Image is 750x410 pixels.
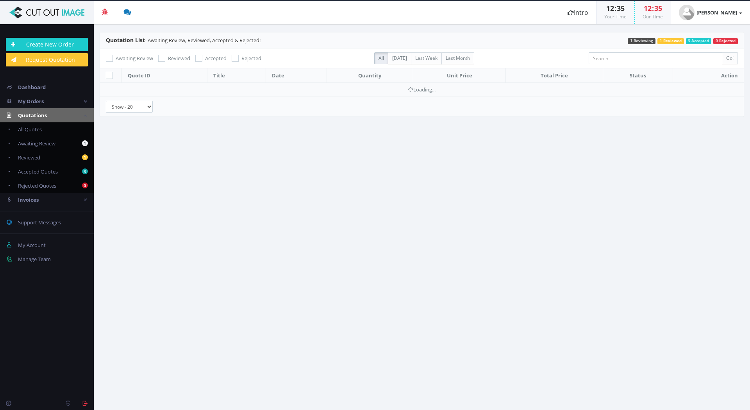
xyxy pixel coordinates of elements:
b: 1 [82,154,88,160]
th: Title [207,68,266,83]
span: Quantity [358,72,381,79]
span: 35 [617,4,625,13]
span: Rejected [241,55,261,62]
label: All [374,52,388,64]
span: All Quotes [18,126,42,133]
span: 12 [644,4,652,13]
input: Search [589,52,722,64]
a: [PERSON_NAME] [671,1,750,24]
span: - Awaiting Review, Reviewed, Accepted & Rejected! [106,37,261,44]
a: Intro [560,1,596,24]
span: Total Price [541,72,568,79]
span: : [652,4,654,13]
span: My Orders [18,98,44,105]
span: 1 Reviewing [628,38,655,44]
button: Go! [722,52,738,64]
span: Awaiting Review [116,55,153,62]
span: Awaiting Review [18,140,55,147]
img: user_default.jpg [679,5,695,20]
small: Our Time [643,13,663,20]
span: Rejected Quotes [18,182,56,189]
label: Last Month [441,52,474,64]
span: 35 [654,4,662,13]
span: Reviewed [18,154,40,161]
span: Dashboard [18,84,46,91]
span: 3 Accepted [686,38,712,44]
small: Your Time [604,13,627,20]
a: Request Quotation [6,53,88,66]
span: Quotation List [106,36,145,44]
th: Date [266,68,327,83]
a: Create New Order [6,38,88,51]
span: 1 Reviewed [657,38,684,44]
label: Last Week [411,52,442,64]
label: [DATE] [388,52,411,64]
span: Quotations [18,112,47,119]
span: Manage Team [18,256,51,263]
b: 3 [82,168,88,174]
span: Support Messages [18,219,61,226]
span: Unit Price [447,72,472,79]
span: Accepted Quotes [18,168,58,175]
span: Invoices [18,196,39,203]
span: Accepted [205,55,227,62]
span: 0 Rejected [713,38,738,44]
strong: [PERSON_NAME] [696,9,737,16]
td: Loading... [100,83,744,97]
th: Status [603,68,673,83]
b: 0 [82,183,88,188]
span: My Account [18,242,46,249]
span: : [614,4,617,13]
span: Reviewed [168,55,190,62]
b: 1 [82,140,88,146]
th: Action [673,68,744,83]
img: Cut Out Image [6,7,88,18]
span: 12 [606,4,614,13]
th: Quote ID [122,68,207,83]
